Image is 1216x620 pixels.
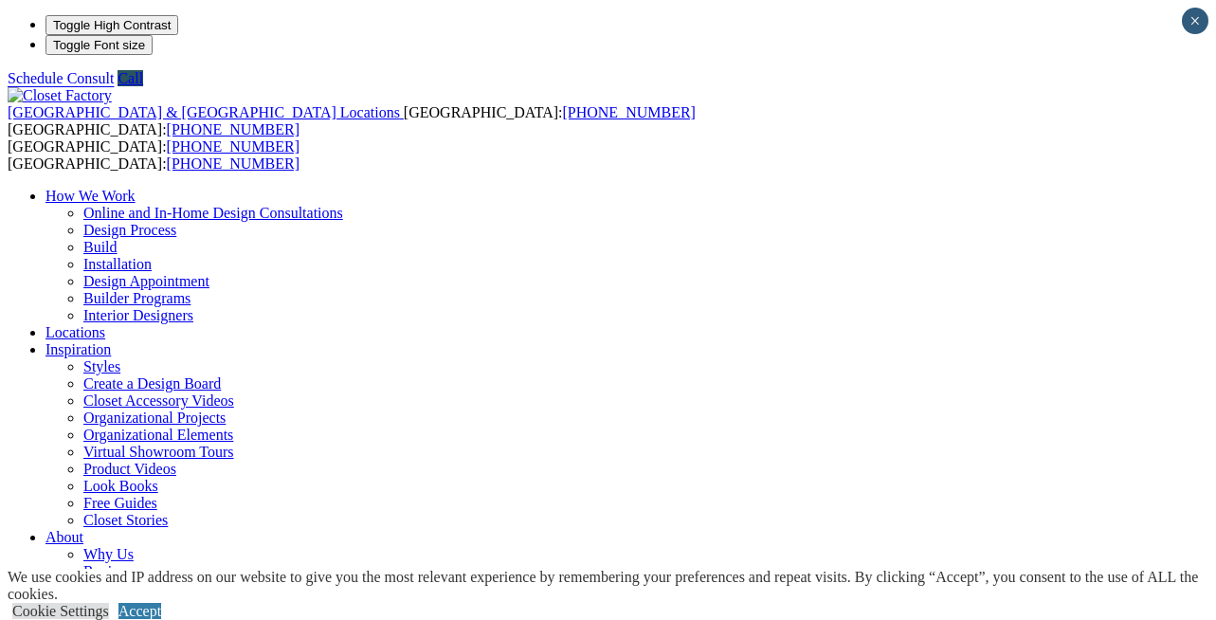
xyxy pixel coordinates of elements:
[83,427,233,443] a: Organizational Elements
[83,222,176,238] a: Design Process
[167,155,299,172] a: [PHONE_NUMBER]
[83,273,209,289] a: Design Appointment
[45,529,83,545] a: About
[83,563,136,579] a: Reviews
[45,15,178,35] button: Toggle High Contrast
[45,341,111,357] a: Inspiration
[45,35,153,55] button: Toggle Font size
[8,104,404,120] a: [GEOGRAPHIC_DATA] & [GEOGRAPHIC_DATA] Locations
[83,478,158,494] a: Look Books
[8,104,696,137] span: [GEOGRAPHIC_DATA]: [GEOGRAPHIC_DATA]:
[83,444,234,460] a: Virtual Showroom Tours
[8,138,299,172] span: [GEOGRAPHIC_DATA]: [GEOGRAPHIC_DATA]:
[83,375,221,392] a: Create a Design Board
[53,18,171,32] span: Toggle High Contrast
[83,290,191,306] a: Builder Programs
[83,358,120,374] a: Styles
[83,205,343,221] a: Online and In-Home Design Consultations
[83,256,152,272] a: Installation
[83,239,118,255] a: Build
[83,546,134,562] a: Why Us
[45,324,105,340] a: Locations
[167,121,299,137] a: [PHONE_NUMBER]
[83,495,157,511] a: Free Guides
[8,70,114,86] a: Schedule Consult
[8,569,1216,603] div: We use cookies and IP address on our website to give you the most relevant experience by remember...
[83,461,176,477] a: Product Videos
[12,603,109,619] a: Cookie Settings
[562,104,695,120] a: [PHONE_NUMBER]
[83,512,168,528] a: Closet Stories
[83,392,234,409] a: Closet Accessory Videos
[118,70,143,86] a: Call
[167,138,299,155] a: [PHONE_NUMBER]
[83,410,226,426] a: Organizational Projects
[8,87,112,104] img: Closet Factory
[118,603,161,619] a: Accept
[83,307,193,323] a: Interior Designers
[45,188,136,204] a: How We Work
[53,38,145,52] span: Toggle Font size
[8,104,400,120] span: [GEOGRAPHIC_DATA] & [GEOGRAPHIC_DATA] Locations
[1182,8,1208,34] button: Close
